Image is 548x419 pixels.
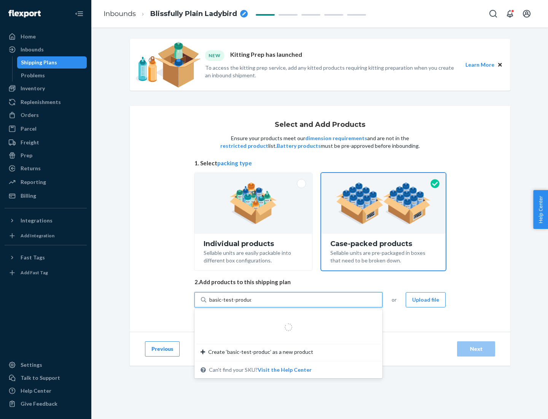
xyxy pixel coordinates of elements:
[5,96,87,108] a: Replenishments
[230,50,302,61] p: Kitting Prep has launched
[21,59,57,66] div: Shipping Plans
[5,372,87,384] a: Talk to Support
[194,278,446,286] span: 2. Add products to this shipping plan
[5,82,87,94] a: Inventory
[5,359,87,371] a: Settings
[5,385,87,397] a: Help Center
[5,251,87,264] button: Fast Tags
[5,176,87,188] a: Reporting
[145,341,180,357] button: Previous
[496,61,504,69] button: Close
[204,248,303,264] div: Sellable units are easily packable into different box configurations.
[457,341,495,357] button: Next
[486,6,501,21] button: Open Search Box
[194,159,446,167] span: 1. Select
[330,240,436,248] div: Case-packed products
[5,149,87,162] a: Prep
[104,10,136,18] a: Inbounds
[205,64,459,79] p: To access the kitting prep service, add any kitted products requiring kitting preparation when yo...
[5,230,87,242] a: Add Integration
[305,134,367,142] button: dimension requirements
[229,182,277,224] img: individual-pack.facf35554cb0f1810c75b2bd6df2d64e.png
[275,121,365,129] h1: Select and Add Products
[220,134,421,150] p: Ensure your products meet our and are not in the list. must be pre-approved before inbounding.
[209,366,312,374] span: Can't find your SKU?
[330,248,436,264] div: Sellable units are pre-packaged in boxes that need to be broken down.
[21,46,44,53] div: Inbounds
[392,296,397,304] span: or
[217,159,252,167] button: packing type
[5,136,87,149] a: Freight
[5,123,87,135] a: Parcel
[21,178,46,186] div: Reporting
[21,33,36,40] div: Home
[5,43,87,56] a: Inbounds
[21,374,60,382] div: Talk to Support
[220,142,268,150] button: restricted product
[150,9,237,19] span: Blissfully Plain Ladybird
[21,152,32,159] div: Prep
[21,361,42,369] div: Settings
[533,190,548,229] button: Help Center
[209,296,251,304] input: Create ‘basic-test-produc’ as a new productCan't find your SKU?Visit the Help Center
[5,267,87,279] a: Add Fast Tag
[21,98,61,106] div: Replenishments
[21,139,39,146] div: Freight
[5,162,87,174] a: Returns
[8,10,41,18] img: Flexport logo
[72,6,87,21] button: Close Navigation
[17,56,87,69] a: Shipping Plans
[465,61,494,69] button: Learn More
[5,109,87,121] a: Orders
[21,400,57,408] div: Give Feedback
[336,182,431,224] img: case-pack.59cecea509d18c883b923b81aeac6d0b.png
[17,69,87,82] a: Problems
[502,6,518,21] button: Open notifications
[277,142,321,150] button: Battery products
[5,190,87,202] a: Billing
[5,214,87,227] button: Integrations
[21,165,41,172] div: Returns
[21,387,51,395] div: Help Center
[21,192,36,200] div: Billing
[21,269,48,276] div: Add Fast Tag
[21,232,54,239] div: Add Integration
[208,348,313,356] span: Create ‘basic-test-produc’ as a new product
[97,3,254,25] ol: breadcrumbs
[464,345,489,353] div: Next
[21,125,37,133] div: Parcel
[406,292,446,307] button: Upload file
[5,30,87,43] a: Home
[21,85,45,92] div: Inventory
[519,6,534,21] button: Open account menu
[21,217,53,224] div: Integrations
[21,72,45,79] div: Problems
[21,254,45,261] div: Fast Tags
[204,240,303,248] div: Individual products
[21,111,39,119] div: Orders
[5,398,87,410] button: Give Feedback
[205,50,224,61] div: NEW
[258,366,312,374] button: Create ‘basic-test-produc’ as a new productCan't find your SKU?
